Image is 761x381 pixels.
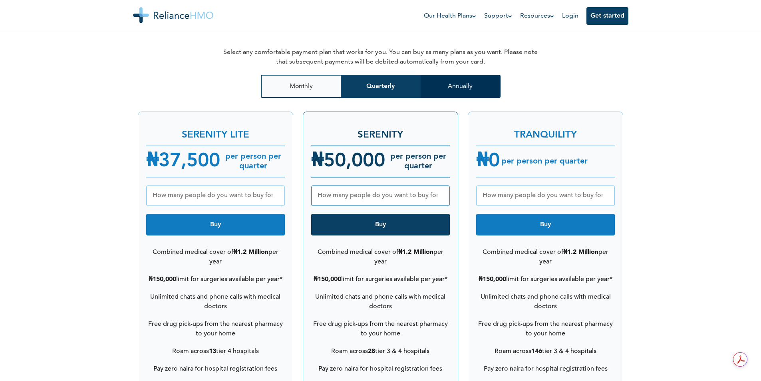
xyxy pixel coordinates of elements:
[476,120,615,142] h3: TRANQUILITY
[385,152,450,171] h6: per person per quarter
[563,249,598,255] b: ₦1.2 Million
[476,288,615,315] li: Unlimited chats and phone calls with medical doctors
[421,75,501,98] button: Annually
[133,7,213,23] img: Reliance HMO's Logo
[220,152,285,171] h6: per person per quarter
[489,152,500,171] span: 0
[324,152,385,171] span: 50,000
[476,343,615,360] li: Roam across tier 3 & 4 hospitals
[146,315,285,343] li: Free drug pick-ups from the nearest pharmacy to your home
[159,152,220,171] span: 37,500
[209,348,216,355] b: 13
[368,348,375,355] b: 28
[146,360,285,378] li: Pay zero naira for hospital registration fees
[311,288,450,315] li: Unlimited chats and phone calls with medical doctors
[476,214,615,235] button: Buy
[562,13,578,19] a: Login
[476,360,615,378] li: Pay zero naira for hospital registration fees
[146,243,285,271] li: Combined medical cover of per year
[311,214,450,235] button: Buy
[311,360,450,378] li: Pay zero naira for hospital registration fees
[311,343,450,360] li: Roam across tier 3 & 4 hospitals
[476,147,500,176] h4: ₦
[484,11,512,21] a: Support
[146,271,285,288] li: limit for surgeries available per year*
[311,271,450,288] li: limit for surgeries available per year*
[476,315,615,343] li: Free drug pick-ups from the nearest pharmacy to your home
[424,11,476,21] a: Our Health Plans
[311,243,450,271] li: Combined medical cover of per year
[476,243,615,271] li: Combined medical cover of per year
[314,276,341,283] b: ₦150,000
[500,157,588,166] h6: per person per quarter
[586,7,628,25] button: Get started
[520,11,554,21] a: Resources
[341,75,421,98] button: Quarterly
[531,348,542,355] b: 146
[398,249,433,255] b: ₦1.2 Million
[146,120,285,142] h3: SERENITY LITE
[479,276,506,283] b: ₦150,000
[311,147,385,176] h4: ₦
[146,186,285,206] input: How many people do you want to buy for?
[146,214,285,235] button: Buy
[261,75,341,98] button: Monthly
[311,315,450,343] li: Free drug pick-ups from the nearest pharmacy to your home
[221,48,540,67] p: Select any comfortable payment plan that works for you. You can buy as many plans as you want. Pl...
[146,288,285,315] li: Unlimited chats and phone calls with medical doctors
[476,271,615,288] li: limit for surgeries available per year*
[233,249,268,255] b: ₦1.2 Million
[311,186,450,206] input: How many people do you want to buy for?
[146,147,220,176] h4: ₦
[476,186,615,206] input: How many people do you want to buy for?
[149,276,176,283] b: ₦150,000
[146,343,285,360] li: Roam across tier 4 hospitals
[311,120,450,142] h3: SERENITY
